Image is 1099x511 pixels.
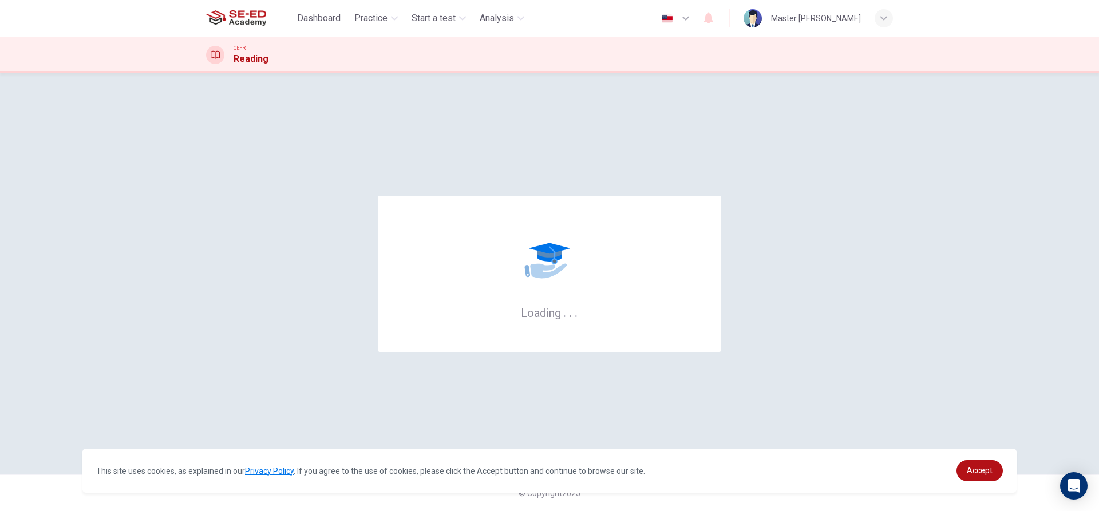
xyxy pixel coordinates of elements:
h6: Loading [521,305,578,320]
h6: . [563,302,567,321]
button: Start a test [407,8,471,29]
a: dismiss cookie message [956,460,1003,481]
button: Dashboard [292,8,345,29]
img: en [660,14,674,23]
img: SE-ED Academy logo [206,7,266,30]
span: This site uses cookies, as explained in our . If you agree to the use of cookies, please click th... [96,466,645,476]
a: SE-ED Academy logo [206,7,292,30]
button: Analysis [475,8,529,29]
h1: Reading [234,52,268,66]
div: Master [PERSON_NAME] [771,11,861,25]
img: Profile picture [744,9,762,27]
span: CEFR [234,44,246,52]
span: Start a test [412,11,456,25]
span: Practice [354,11,388,25]
h6: . [568,302,572,321]
div: cookieconsent [82,449,1017,493]
a: Privacy Policy [245,466,294,476]
span: Dashboard [297,11,341,25]
button: Practice [350,8,402,29]
h6: . [574,302,578,321]
span: © Copyright 2025 [519,489,580,498]
span: Accept [967,466,993,475]
span: Analysis [480,11,514,25]
div: Open Intercom Messenger [1060,472,1088,500]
